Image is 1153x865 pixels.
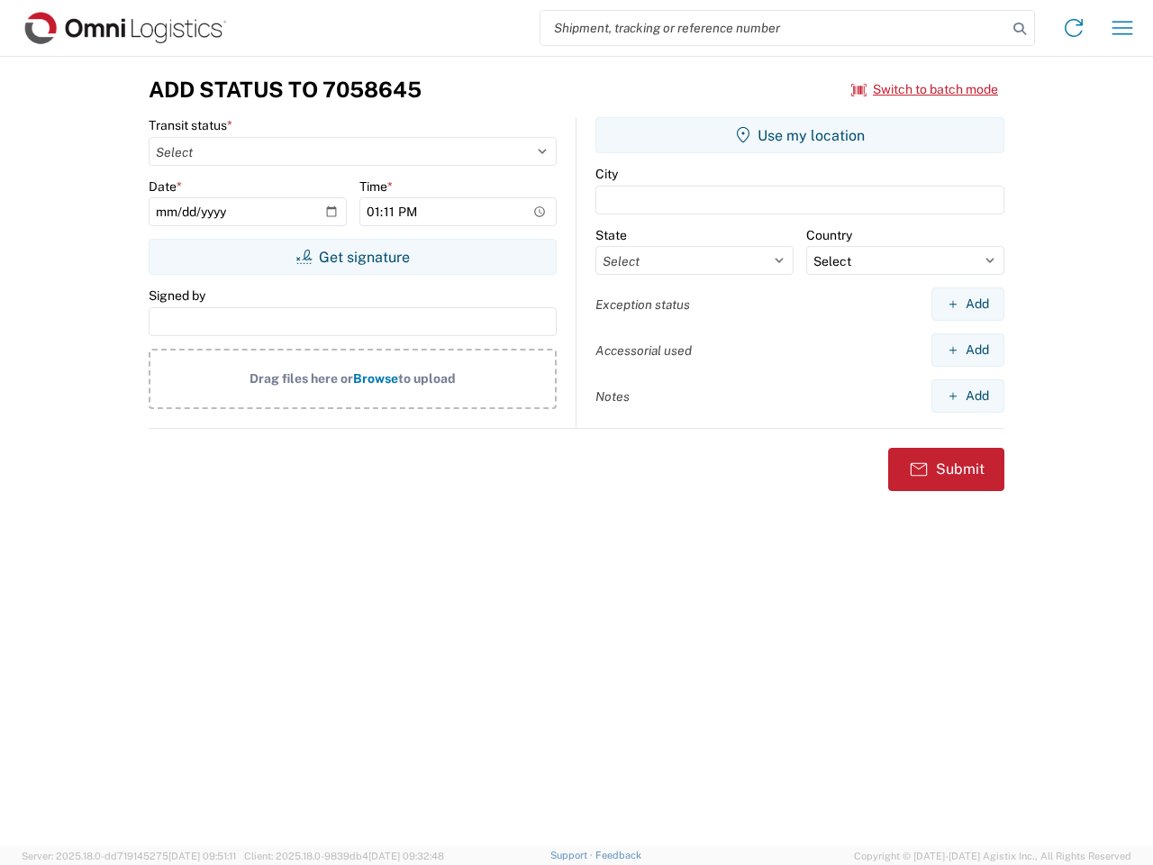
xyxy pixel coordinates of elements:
[368,851,444,861] span: [DATE] 09:32:48
[931,287,1004,321] button: Add
[595,388,630,405] label: Notes
[22,851,236,861] span: Server: 2025.18.0-dd719145275
[359,178,393,195] label: Time
[888,448,1004,491] button: Submit
[149,287,205,304] label: Signed by
[149,239,557,275] button: Get signature
[149,178,182,195] label: Date
[244,851,444,861] span: Client: 2025.18.0-9839db4
[806,227,852,243] label: Country
[595,117,1004,153] button: Use my location
[398,371,456,386] span: to upload
[353,371,398,386] span: Browse
[149,77,422,103] h3: Add Status to 7058645
[931,379,1004,413] button: Add
[168,851,236,861] span: [DATE] 09:51:11
[931,333,1004,367] button: Add
[250,371,353,386] span: Drag files here or
[540,11,1007,45] input: Shipment, tracking or reference number
[149,117,232,133] label: Transit status
[595,296,690,313] label: Exception status
[595,227,627,243] label: State
[595,166,618,182] label: City
[595,850,641,860] a: Feedback
[595,342,692,359] label: Accessorial used
[854,848,1131,864] span: Copyright © [DATE]-[DATE] Agistix Inc., All Rights Reserved
[550,850,595,860] a: Support
[851,75,998,105] button: Switch to batch mode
